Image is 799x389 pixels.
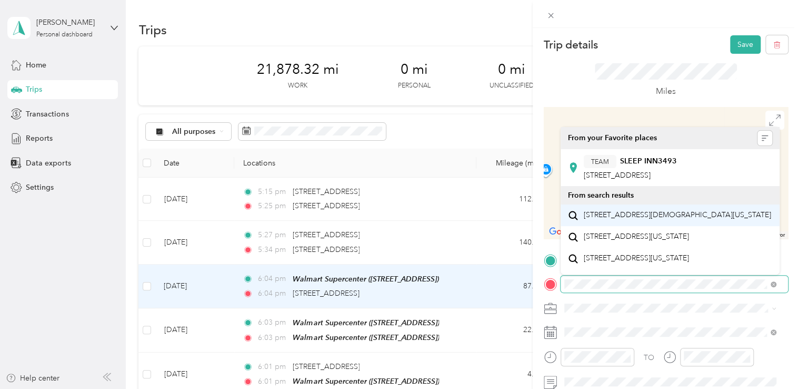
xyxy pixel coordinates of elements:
strong: SLEEP INN3493 [620,157,677,166]
button: Save [730,35,761,54]
p: Miles [656,85,676,98]
p: Trip details [544,37,598,52]
div: TO [644,352,654,363]
a: Open this area in Google Maps (opens a new window) [546,225,581,239]
span: TEAM [591,157,609,166]
span: [STREET_ADDRESS][DEMOGRAPHIC_DATA][US_STATE] [584,210,771,220]
button: TEAM [584,155,616,168]
span: [STREET_ADDRESS][US_STATE] [584,254,689,263]
iframe: Everlance-gr Chat Button Frame [740,330,799,389]
span: [STREET_ADDRESS] [584,171,651,180]
span: From search results [568,191,634,200]
span: From your Favorite places [568,133,657,143]
span: [STREET_ADDRESS][US_STATE] [584,232,689,241]
img: Google [546,225,581,239]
